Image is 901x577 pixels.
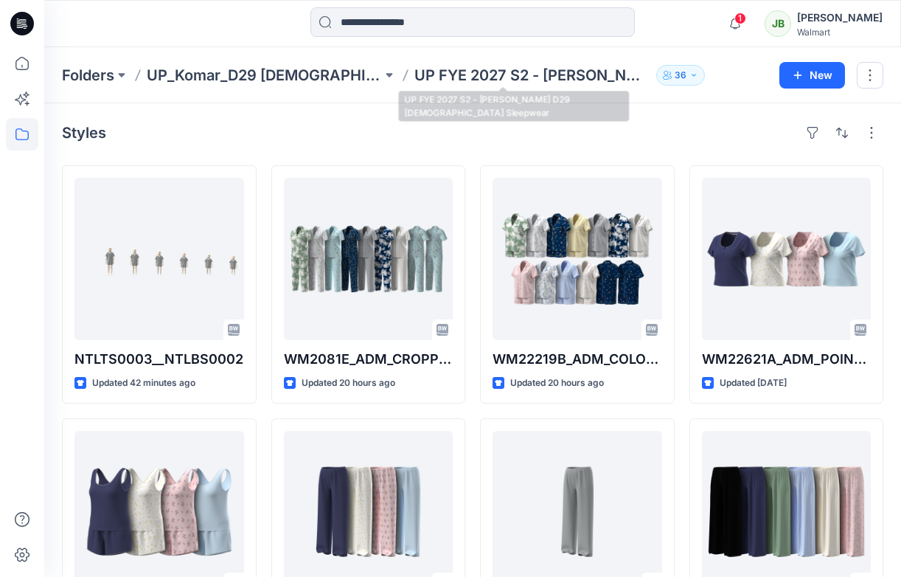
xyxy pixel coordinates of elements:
a: UP_Komar_D29 [DEMOGRAPHIC_DATA] Sleep [147,65,382,86]
p: Updated 20 hours ago [302,376,395,391]
p: NTLTS0003__NTLBS0002 [74,349,244,370]
button: 36 [656,65,705,86]
span: 1 [734,13,746,24]
p: 36 [675,67,686,83]
a: Folders [62,65,114,86]
p: Updated 42 minutes ago [92,376,195,391]
a: WM2081E_ADM_CROPPED NOTCH PJ SET w/ STRAIGHT HEM TOP_COLORWAY [284,178,453,340]
a: WM22621A_ADM_POINTELLE HENLEY TEE_COLORWAY [702,178,872,340]
div: Walmart [797,27,883,38]
p: UP FYE 2027 S2 - [PERSON_NAME] D29 [DEMOGRAPHIC_DATA] Sleepwear [414,65,650,86]
p: WM2081E_ADM_CROPPED NOTCH PJ SET w/ STRAIGHT HEM TOP_COLORWAY [284,349,453,370]
p: WM22219B_ADM_COLORWAY [493,349,662,370]
p: Updated [DATE] [720,376,787,391]
p: WM22621A_ADM_POINTELLE HENLEY TEE_COLORWAY [702,349,872,370]
a: WM22219B_ADM_COLORWAY [493,178,662,340]
button: New [779,62,845,89]
div: [PERSON_NAME] [797,9,883,27]
div: JB [765,10,791,37]
h4: Styles [62,124,106,142]
p: Updated 20 hours ago [510,376,604,391]
a: NTLTS0003__NTLBS0002 [74,178,244,340]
